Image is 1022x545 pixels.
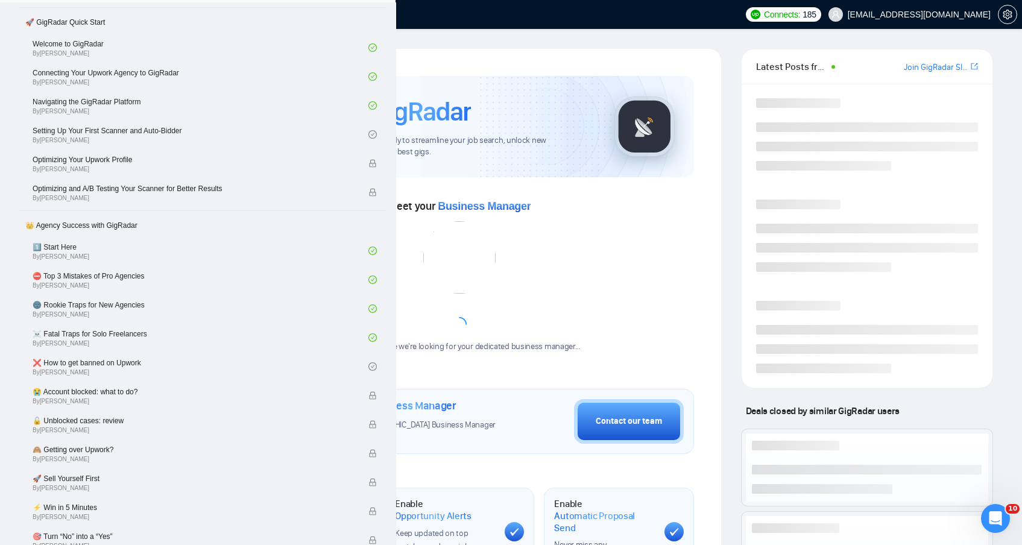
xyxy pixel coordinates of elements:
[17,317,133,324] span: By [PERSON_NAME]
[998,10,1017,19] a: setting
[596,415,662,428] div: Contact our team
[395,510,472,522] span: Opportunity Alerts
[554,510,654,534] span: Automatic Proposal Send
[146,484,154,493] span: check-circle
[803,8,816,21] span: 185
[146,165,154,174] span: check-circle
[17,185,146,212] a: Connecting Your Upwork Agency to GigRadarBy[PERSON_NAME]
[5,335,163,359] span: 👑 Agency Success with GigRadar
[146,194,154,203] span: check-circle
[998,10,1017,19] span: setting
[17,388,146,415] a: ⛔ Top 3 Mistakes of Pro AgenciesBy[PERSON_NAME]
[395,498,495,521] h1: Enable
[236,498,304,510] h1: Set Up a
[452,317,467,332] span: loading
[270,498,304,510] span: Scanner
[438,200,531,212] span: Business Manager
[146,310,154,318] span: lock
[554,498,654,534] h1: Enable
[751,10,760,19] img: upwork-logo.png
[17,243,146,269] a: Setting Up Your First Scanner and Auto-BidderBy[PERSON_NAME]
[245,135,595,158] span: We're excited to have you on board. Get ready to streamline your job search, unlock new opportuni...
[10,5,29,25] img: logo
[14,74,22,82] span: rocket
[17,156,146,183] a: Welcome to GigRadarBy[PERSON_NAME]
[981,504,1010,533] iframe: Intercom live chat
[146,252,154,260] span: check-circle
[14,102,22,111] span: fund-projection-screen
[226,468,327,482] span: GigRadar Automation
[144,517,156,529] span: double-left
[146,281,154,289] span: lock
[1006,504,1020,514] span: 10
[574,399,684,444] button: Contact our team
[971,61,978,72] a: export
[372,95,471,128] span: GigRadar
[142,9,178,19] a: homeHome
[17,304,133,317] span: Optimizing and A/B Testing Your Scanner for Better Results
[202,9,257,19] a: dashboardDashboard
[17,288,133,295] span: By [PERSON_NAME]
[146,426,154,435] span: check-circle
[28,73,86,83] span: Getting Started
[4,66,164,90] li: Getting Started
[17,276,133,288] span: Optimizing Your Upwork Profile
[971,61,978,71] span: export
[756,59,828,74] span: Latest Posts from the GigRadar Community
[614,96,675,157] img: gigradar-logo.png
[904,61,968,74] a: Join GigRadar Slack Community
[146,397,154,406] span: check-circle
[332,341,587,353] div: Please wait while we're looking for your dedicated business manager...
[146,368,154,377] span: check-circle
[146,455,154,464] span: check-circle
[236,420,505,443] span: Set up your [GEOGRAPHIC_DATA] or [GEOGRAPHIC_DATA] Business Manager to access country-specific op...
[764,8,800,21] span: Connects:
[741,400,904,421] span: Deals closed by similar GigRadar users
[281,9,326,19] a: searchScanner
[17,359,146,386] a: 1️⃣ Start HereBy[PERSON_NAME]
[423,221,496,294] img: error
[831,10,840,19] span: user
[28,102,62,112] span: Academy
[17,446,146,473] a: ☠️ Fatal Traps for Solo FreelancersBy[PERSON_NAME]
[17,214,146,241] a: Navigating the GigRadar PlatformBy[PERSON_NAME]
[17,475,146,502] a: ❌ How to get banned on UpworkBy[PERSON_NAME]
[388,200,531,213] span: Meet your
[245,95,471,128] h1: Welcome to
[17,417,146,444] a: 🌚 Rookie Traps for New AgenciesBy[PERSON_NAME]
[370,399,456,412] span: Business Manager
[146,223,154,232] span: check-circle
[236,399,456,412] h1: Set up your Country-Specific
[14,102,62,112] span: Academy
[998,5,1017,24] button: setting
[7,39,58,64] span: Home
[5,132,163,156] span: 🚀 GigRadar Quick Start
